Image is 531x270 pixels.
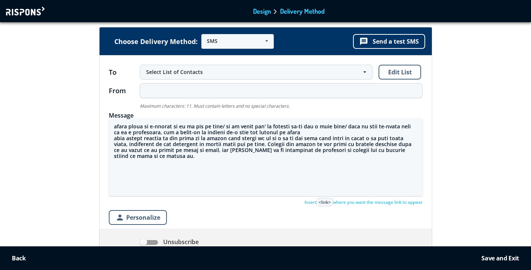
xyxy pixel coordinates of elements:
[109,112,423,118] div: Message
[12,254,26,262] span: Back
[353,34,425,49] button: messageSend a test SMS
[481,254,519,262] div: Save and Exit
[316,198,333,206] span: <link>
[114,38,198,45] span: Choose Delivery Method:
[140,238,199,246] label: Unsubscribe
[280,8,325,14] a: Delivery Method
[379,65,421,80] button: Edit List
[207,38,218,44] div: SMS
[109,118,423,196] textarea: afara ploua si e-nnorat si eu ma pis pe tine/ si am venit pan' la fotesti sa-ti dau o muie bine/ ...
[109,210,167,225] button: personPersonalize
[146,68,359,76] div: Select List of Contacts
[140,104,423,109] div: Maximum characters: 11. Must contain letters and no special characters.
[305,198,423,206] p: Insert where you want the message link to appear
[109,68,140,76] span: To
[115,213,124,222] i: person
[109,87,140,94] div: From
[359,37,368,46] i: message
[253,8,271,14] a: Design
